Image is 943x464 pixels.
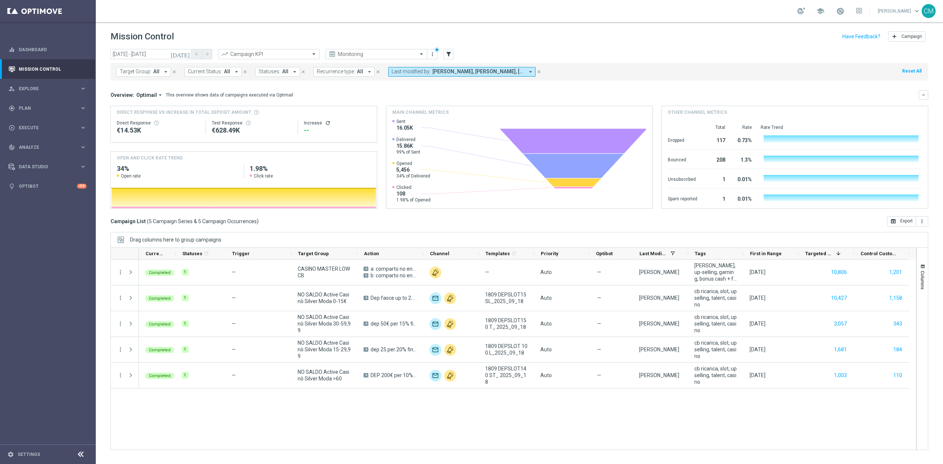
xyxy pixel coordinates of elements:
i: trending_up [221,50,228,58]
span: — [597,372,601,379]
span: — [597,346,601,353]
h4: Other channel metrics [668,109,727,116]
i: arrow_forward [204,52,210,57]
span: Calculate column [202,249,209,257]
span: Completed [149,373,171,378]
span: Target Group [298,251,329,256]
div: Dashboard [8,40,87,59]
div: Data Studio [8,164,80,170]
span: Execute [19,126,80,130]
span: Auto [540,372,552,378]
span: All [357,68,363,75]
a: Mission Control [19,59,87,79]
div: There are unsaved changes [434,47,439,52]
button: [DATE] [169,49,192,60]
span: Trigger [232,251,250,256]
button: 184 [893,345,903,354]
div: Optimail [430,292,441,304]
button: more_vert [429,50,436,59]
div: €628,485 [212,126,291,135]
img: Optimail [430,318,441,330]
i: more_vert [919,218,925,224]
div: Mission Control [8,66,87,72]
span: [PERSON_NAME], [PERSON_NAME], [PERSON_NAME] [432,68,524,75]
i: close [242,69,248,74]
div: Increase [304,120,371,126]
div: Other [444,292,456,304]
img: Other [444,344,456,356]
span: Direct Response VS Increase In Total Deposit Amount [117,109,251,116]
i: gps_fixed [8,105,15,112]
div: 0.01% [734,173,752,184]
span: Delivered [396,137,420,143]
button: Current Status: All arrow_drop_down [185,67,242,77]
input: Select date range [111,49,192,59]
colored-tag: Completed [145,372,174,379]
span: NO SALDO Active Casinò Silver Moda 15-29,99 [298,340,351,359]
div: Data Studio keyboard_arrow_right [8,164,87,170]
div: Row Groups [130,237,221,243]
i: more_vert [430,51,435,57]
div: marco Maccarrone [639,295,679,301]
span: Optimail [136,92,157,98]
input: Have Feedback? [842,34,880,39]
button: 110 [893,371,903,380]
span: Completed [149,348,171,352]
div: Optimail [430,370,441,382]
i: close [301,69,306,74]
div: 1 [182,295,189,301]
span: Action [364,251,379,256]
button: gps_fixed Plan keyboard_arrow_right [8,105,87,111]
i: filter_alt [445,51,452,57]
button: more_vert [117,295,124,301]
a: Optibot [19,176,77,196]
i: close [172,69,177,74]
span: 1809 DEPSLOT140 ST_ 2025_09_18 [485,365,528,385]
span: Calculate column [510,249,517,257]
div: Test Response [212,120,291,126]
h4: Main channel metrics [392,109,449,116]
div: Total [706,124,725,130]
i: keyboard_arrow_right [80,85,87,92]
button: Statuses: All arrow_drop_down [255,67,300,77]
div: Rate Trend [761,124,922,130]
i: keyboard_arrow_right [80,144,87,151]
span: 5,456 [396,166,430,173]
i: open_in_browser [890,218,896,224]
div: Press SPACE to select this row. [139,311,909,337]
button: Last modified by: [PERSON_NAME], [PERSON_NAME], [PERSON_NAME] arrow_drop_down [388,67,536,77]
div: Bounced [668,153,697,165]
img: Optimail [430,344,441,356]
button: track_changes Analyze keyboard_arrow_right [8,144,87,150]
div: Press SPACE to select this row. [139,363,909,389]
ng-select: Monitoring [326,49,427,59]
i: more_vert [117,269,124,275]
h2: 34% [117,164,238,173]
span: b: comparto no entry 15% 250 € fun bonus (cap 1 wagering x10) [371,272,417,279]
button: 3,057 [833,319,848,328]
button: 10,806 [830,268,848,277]
i: preview [329,50,336,58]
button: 1,158 [888,293,903,303]
div: +10 [77,184,87,189]
div: Optibot [8,176,87,196]
span: Templates [485,251,510,256]
span: dep 25 per 20% fino a 120€ [371,346,417,353]
i: arrow_drop_down [233,68,240,75]
button: 343 [893,319,903,328]
div: Press SPACE to select this row. [111,260,139,285]
button: Recurrence type: All arrow_drop_down [313,67,375,77]
span: Tags [695,251,706,256]
button: lightbulb Optibot +10 [8,183,87,189]
button: more_vert [117,346,124,353]
div: Press SPACE to select this row. [111,363,139,389]
i: person_search [8,85,15,92]
h2: 1.98% [250,164,371,173]
i: settings [7,451,14,458]
div: 18 Sep 2025, Thursday [750,295,765,301]
span: 16.05K [396,124,413,131]
i: arrow_drop_down [527,68,534,75]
